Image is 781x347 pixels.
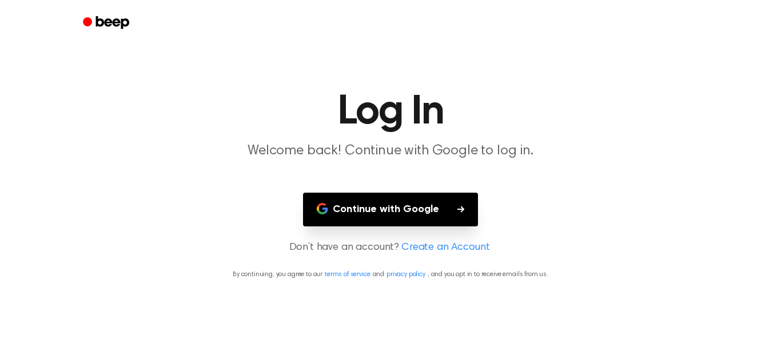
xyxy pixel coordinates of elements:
[303,193,478,226] button: Continue with Google
[75,12,140,34] a: Beep
[171,142,610,161] p: Welcome back! Continue with Google to log in.
[325,271,370,278] a: terms of service
[14,240,767,256] p: Don’t have an account?
[98,91,683,133] h1: Log In
[14,269,767,280] p: By continuing, you agree to our and , and you opt in to receive emails from us.
[386,271,425,278] a: privacy policy
[401,240,489,256] a: Create an Account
